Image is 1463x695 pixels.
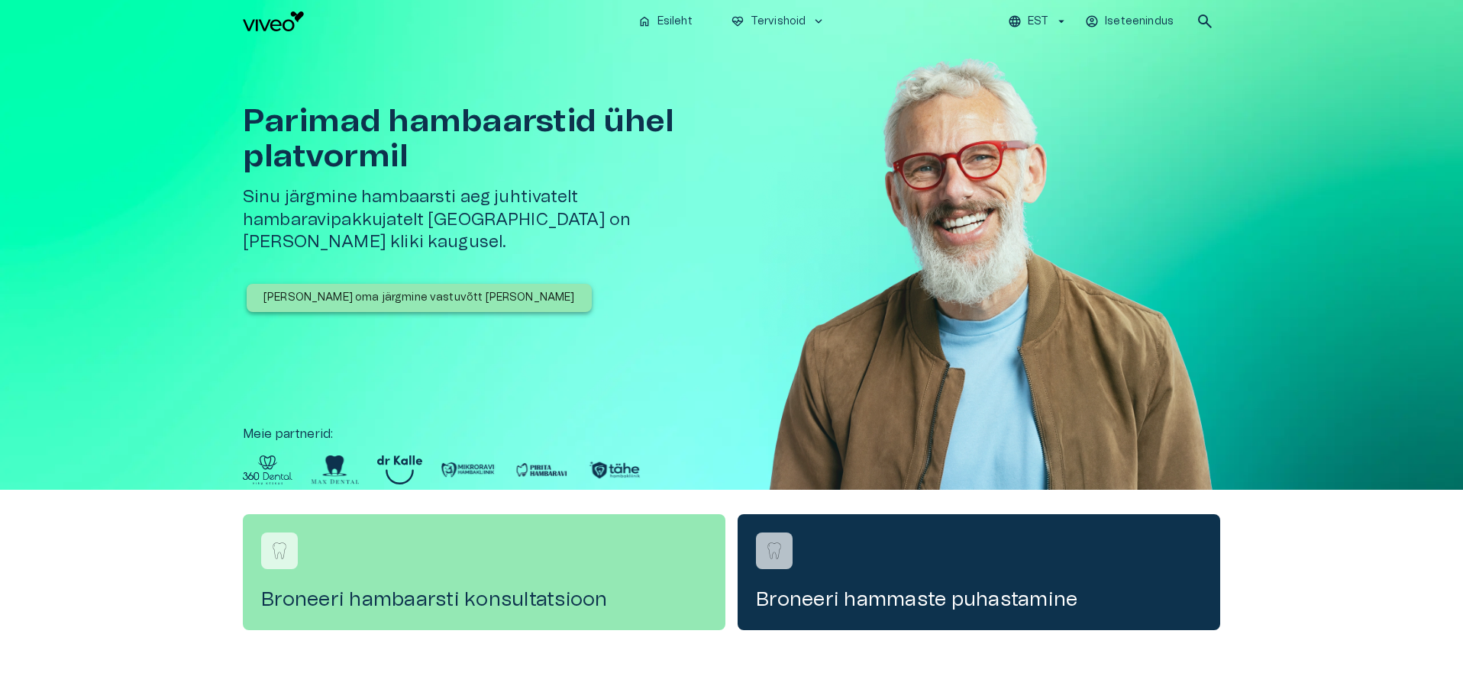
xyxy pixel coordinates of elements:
[268,539,291,562] img: Broneeri hambaarsti konsultatsioon logo
[514,455,569,484] img: Partner logo
[1190,6,1220,37] button: open search modal
[1083,11,1177,33] button: Iseteenindus
[243,11,304,31] img: Viveo logo
[1105,14,1174,30] p: Iseteenindus
[243,425,1220,443] p: Meie partnerid :
[441,455,496,484] img: Partner logo
[731,14,744,28] span: ecg_heart
[377,455,422,484] img: Partner logo
[243,104,738,174] h1: Parimad hambaarstid ühel platvormil
[657,14,693,30] p: Esileht
[311,455,359,484] img: Partner logo
[263,290,575,306] p: [PERSON_NAME] oma järgmine vastuvõtt [PERSON_NAME]
[763,539,786,562] img: Broneeri hammaste puhastamine logo
[243,11,625,31] a: Navigate to homepage
[243,455,292,484] img: Partner logo
[261,587,707,612] h4: Broneeri hambaarsti konsultatsioon
[638,14,651,28] span: home
[762,43,1220,536] img: Man with glasses smiling
[751,14,806,30] p: Tervishoid
[812,14,825,28] span: keyboard_arrow_down
[631,11,700,33] button: homeEsileht
[1006,11,1071,33] button: EST
[725,11,832,33] button: ecg_heartTervishoidkeyboard_arrow_down
[247,284,592,312] button: [PERSON_NAME] oma järgmine vastuvõtt [PERSON_NAME]
[756,587,1202,612] h4: Broneeri hammaste puhastamine
[1196,12,1214,31] span: search
[587,455,642,484] img: Partner logo
[243,186,738,253] h5: Sinu järgmine hambaarsti aeg juhtivatelt hambaravipakkujatelt [GEOGRAPHIC_DATA] on [PERSON_NAME] ...
[243,514,725,630] a: Navigate to service booking
[1028,14,1048,30] p: EST
[738,514,1220,630] a: Navigate to service booking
